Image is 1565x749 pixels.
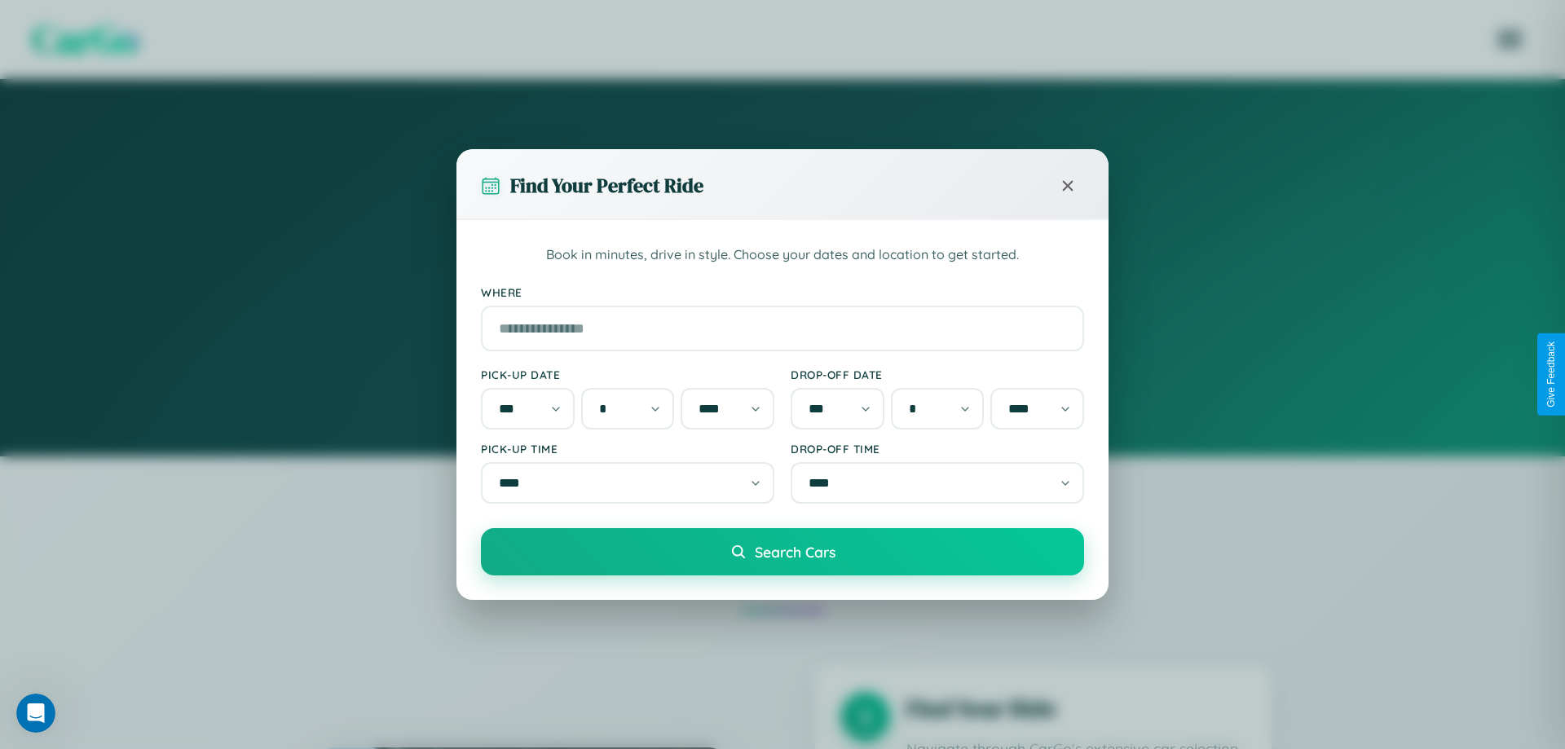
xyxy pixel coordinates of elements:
[791,368,1084,381] label: Drop-off Date
[481,528,1084,575] button: Search Cars
[481,368,774,381] label: Pick-up Date
[755,543,835,561] span: Search Cars
[481,442,774,456] label: Pick-up Time
[510,172,703,199] h3: Find Your Perfect Ride
[481,245,1084,266] p: Book in minutes, drive in style. Choose your dates and location to get started.
[481,285,1084,299] label: Where
[791,442,1084,456] label: Drop-off Time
